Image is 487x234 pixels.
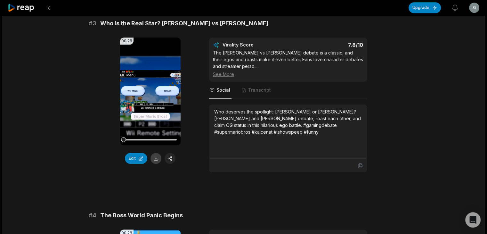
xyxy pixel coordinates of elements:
span: The Boss World Panic Begins [100,211,183,220]
div: Who deserves the spotlight: [PERSON_NAME] or [PERSON_NAME]? [PERSON_NAME] and [PERSON_NAME] debat... [214,108,362,135]
span: Social [216,87,230,93]
div: Open Intercom Messenger [465,212,481,228]
div: 7.8 /10 [294,42,363,48]
span: # 4 [89,211,96,220]
span: # 3 [89,19,96,28]
div: The [PERSON_NAME] vs [PERSON_NAME] debate is a classic, and their egos and roasts make it even be... [213,49,363,78]
span: Who Is the Real Star? [PERSON_NAME] vs [PERSON_NAME] [100,19,268,28]
nav: Tabs [209,82,367,99]
span: Transcript [248,87,271,93]
div: See More [213,71,363,78]
button: Edit [125,153,147,164]
button: Upgrade [409,2,441,13]
div: Virality Score [223,42,291,48]
video: Your browser does not support mp4 format. [120,38,181,145]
